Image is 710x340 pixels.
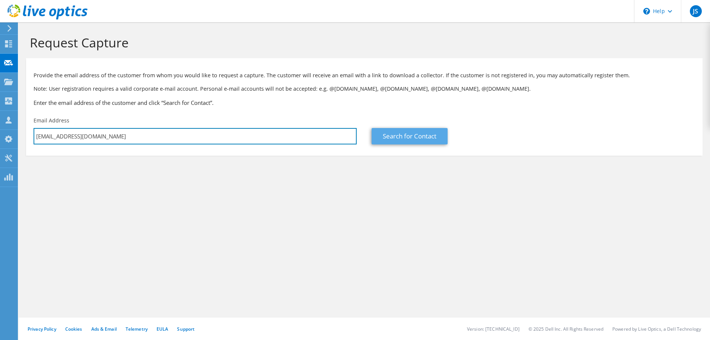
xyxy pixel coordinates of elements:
[28,326,56,332] a: Privacy Policy
[126,326,148,332] a: Telemetry
[65,326,82,332] a: Cookies
[177,326,195,332] a: Support
[612,326,701,332] li: Powered by Live Optics, a Dell Technology
[467,326,520,332] li: Version: [TECHNICAL_ID]
[34,85,695,93] p: Note: User registration requires a valid corporate e-mail account. Personal e-mail accounts will ...
[34,117,69,124] label: Email Address
[34,99,695,107] h3: Enter the email address of the customer and click “Search for Contact”.
[91,326,117,332] a: Ads & Email
[643,8,650,15] svg: \n
[528,326,603,332] li: © 2025 Dell Inc. All Rights Reserved
[372,128,448,144] a: Search for Contact
[30,35,695,50] h1: Request Capture
[34,71,695,79] p: Provide the email address of the customer from whom you would like to request a capture. The cust...
[157,326,168,332] a: EULA
[690,5,702,17] span: JS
